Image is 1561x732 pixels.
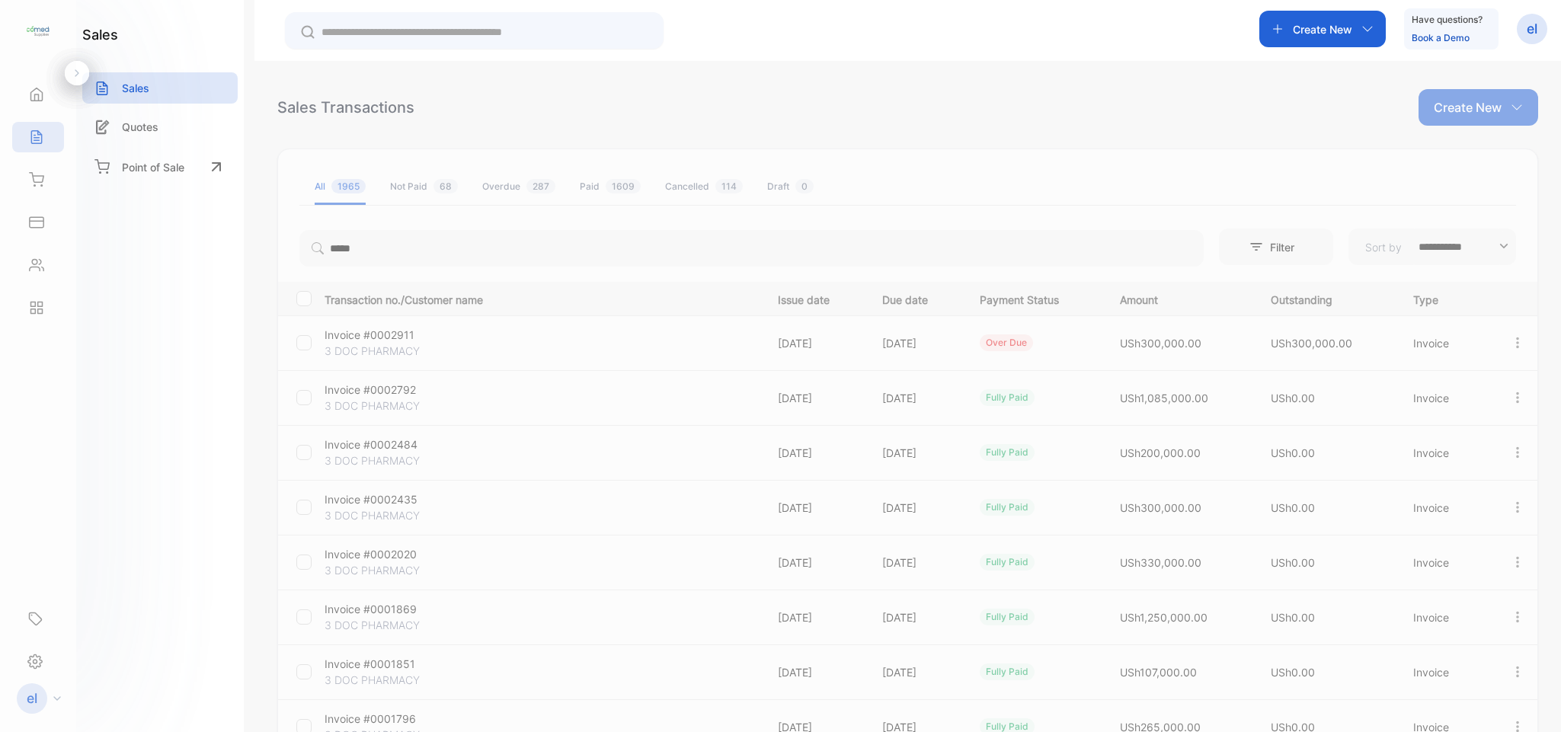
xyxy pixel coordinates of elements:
p: Invoice [1413,445,1479,461]
p: Invoice #0002020 [325,546,469,562]
p: [DATE] [778,609,852,625]
div: fully paid [980,444,1035,461]
p: Invoice [1413,335,1479,351]
span: 287 [526,179,555,193]
p: Amount [1120,289,1240,308]
span: USh0.00 [1271,501,1315,514]
div: fully paid [980,609,1035,625]
p: [DATE] [778,664,852,680]
div: fully paid [980,663,1035,680]
div: Paid [580,180,641,193]
button: Create New [1419,89,1538,126]
p: Issue date [778,289,852,308]
span: USh330,000.00 [1120,556,1201,569]
p: Invoice [1413,500,1479,516]
p: Create New [1293,21,1352,37]
p: Transaction no./Customer name [325,289,759,308]
span: USh300,000.00 [1120,337,1201,350]
div: Sales Transactions [277,96,414,119]
span: 68 [433,179,458,193]
p: Payment Status [980,289,1088,308]
span: 1965 [331,179,366,193]
p: Create New [1434,98,1502,117]
p: 3 DOC PHARMACY [325,452,469,468]
p: 3 DOC PHARMACY [325,343,469,359]
p: Quotes [122,119,158,135]
span: USh200,000.00 [1120,446,1201,459]
p: Due date [882,289,948,308]
h1: sales [82,24,118,45]
span: 1609 [606,179,641,193]
p: [DATE] [778,335,852,351]
a: Sales [82,72,238,104]
p: Invoice #0002792 [325,382,469,398]
p: Invoice #0001796 [325,711,469,727]
p: [DATE] [778,555,852,571]
div: fully paid [980,499,1035,516]
div: Cancelled [665,180,743,193]
p: Invoice #0001869 [325,601,469,617]
span: 114 [715,179,743,193]
div: Overdue [482,180,555,193]
div: fully paid [980,554,1035,571]
p: 3 DOC PHARMACY [325,562,469,578]
p: 3 DOC PHARMACY [325,507,469,523]
p: [DATE] [882,555,948,571]
iframe: LiveChat chat widget [1497,668,1561,732]
p: [DATE] [778,500,852,516]
p: 3 DOC PHARMACY [325,672,469,688]
a: Point of Sale [82,150,238,184]
a: Quotes [82,111,238,142]
p: [DATE] [882,500,948,516]
p: el [27,689,37,708]
span: USh0.00 [1271,666,1315,679]
p: [DATE] [778,445,852,461]
p: Invoice [1413,609,1479,625]
div: Not Paid [390,180,458,193]
p: [DATE] [778,390,852,406]
p: 3 DOC PHARMACY [325,398,469,414]
p: Invoice #0002911 [325,327,469,343]
div: over due [980,334,1033,351]
p: Invoice #0002435 [325,491,469,507]
p: Invoice [1413,390,1479,406]
button: Create New [1259,11,1386,47]
div: Draft [767,180,814,193]
span: USh1,085,000.00 [1120,392,1208,404]
p: [DATE] [882,609,948,625]
p: [DATE] [882,390,948,406]
span: USh0.00 [1271,556,1315,569]
span: USh1,250,000.00 [1120,611,1208,624]
button: Sort by [1348,229,1516,265]
span: USh0.00 [1271,446,1315,459]
p: [DATE] [882,445,948,461]
a: Book a Demo [1412,32,1470,43]
p: [DATE] [882,335,948,351]
span: USh107,000.00 [1120,666,1197,679]
p: Invoice #0001851 [325,656,469,672]
p: Point of Sale [122,159,184,175]
p: Have questions? [1412,12,1483,27]
button: el [1517,11,1547,47]
p: Invoice [1413,664,1479,680]
span: 0 [795,179,814,193]
span: USh0.00 [1271,392,1315,404]
div: fully paid [980,389,1035,406]
p: [DATE] [882,664,948,680]
p: Sort by [1365,239,1402,255]
p: Invoice [1413,555,1479,571]
img: logo [27,20,50,43]
p: Outstanding [1271,289,1382,308]
p: Type [1413,289,1479,308]
p: 3 DOC PHARMACY [325,617,469,633]
span: USh300,000.00 [1120,501,1201,514]
div: All [315,180,366,193]
p: Invoice #0002484 [325,436,469,452]
span: USh0.00 [1271,611,1315,624]
span: USh300,000.00 [1271,337,1352,350]
p: Sales [122,80,149,96]
p: el [1527,19,1537,39]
